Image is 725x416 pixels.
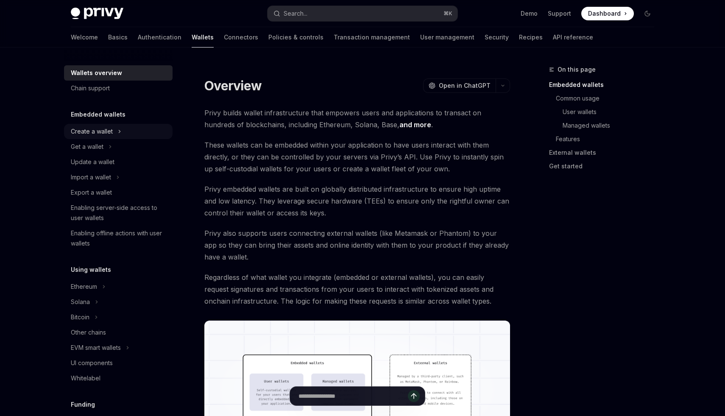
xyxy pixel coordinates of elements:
div: Import a wallet [71,172,111,182]
a: Enabling server-side access to user wallets [64,200,173,226]
a: Security [485,27,509,47]
a: Features [556,132,661,146]
button: Send message [408,390,420,402]
span: Privy also supports users connecting external wallets (like Metamask or Phantom) to your app so t... [204,227,510,263]
div: Solana [71,297,90,307]
a: Transaction management [334,27,410,47]
a: Other chains [64,325,173,340]
a: Policies & controls [268,27,323,47]
span: Privy embedded wallets are built on globally distributed infrastructure to ensure high uptime and... [204,183,510,219]
a: Support [548,9,571,18]
span: On this page [558,64,596,75]
div: Export a wallet [71,187,112,198]
div: UI components [71,358,113,368]
span: These wallets can be embedded within your application to have users interact with them directly, ... [204,139,510,175]
div: Get a wallet [71,142,103,152]
div: EVM smart wallets [71,343,121,353]
span: Dashboard [588,9,621,18]
a: Wallets [192,27,214,47]
button: Open in ChatGPT [423,78,496,93]
div: Enabling server-side access to user wallets [71,203,167,223]
h1: Overview [204,78,262,93]
span: Privy builds wallet infrastructure that empowers users and applications to transact on hundreds o... [204,107,510,131]
div: Ethereum [71,282,97,292]
a: Embedded wallets [549,78,661,92]
h5: Using wallets [71,265,111,275]
div: Other chains [71,327,106,338]
a: User management [420,27,474,47]
span: Regardless of what wallet you integrate (embedded or external wallets), you can easily request si... [204,271,510,307]
div: Wallets overview [71,68,122,78]
a: External wallets [549,146,661,159]
button: Search...⌘K [268,6,457,21]
a: Recipes [519,27,543,47]
div: Create a wallet [71,126,113,137]
a: Enabling offline actions with user wallets [64,226,173,251]
a: Export a wallet [64,185,173,200]
h5: Embedded wallets [71,109,125,120]
div: Search... [284,8,307,19]
a: API reference [553,27,593,47]
span: ⌘ K [443,10,452,17]
img: dark logo [71,8,123,20]
a: Common usage [556,92,661,105]
a: and more [399,120,431,129]
a: Whitelabel [64,371,173,386]
a: Dashboard [581,7,634,20]
a: Chain support [64,81,173,96]
a: Managed wallets [563,119,661,132]
div: Whitelabel [71,373,100,383]
a: Connectors [224,27,258,47]
a: UI components [64,355,173,371]
button: Toggle dark mode [641,7,654,20]
a: Wallets overview [64,65,173,81]
a: Basics [108,27,128,47]
h5: Funding [71,399,95,410]
a: Demo [521,9,538,18]
div: Bitcoin [71,312,89,322]
div: Update a wallet [71,157,114,167]
div: Enabling offline actions with user wallets [71,228,167,248]
a: Update a wallet [64,154,173,170]
a: User wallets [563,105,661,119]
div: Chain support [71,83,110,93]
span: Open in ChatGPT [439,81,491,90]
a: Get started [549,159,661,173]
a: Welcome [71,27,98,47]
a: Authentication [138,27,181,47]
